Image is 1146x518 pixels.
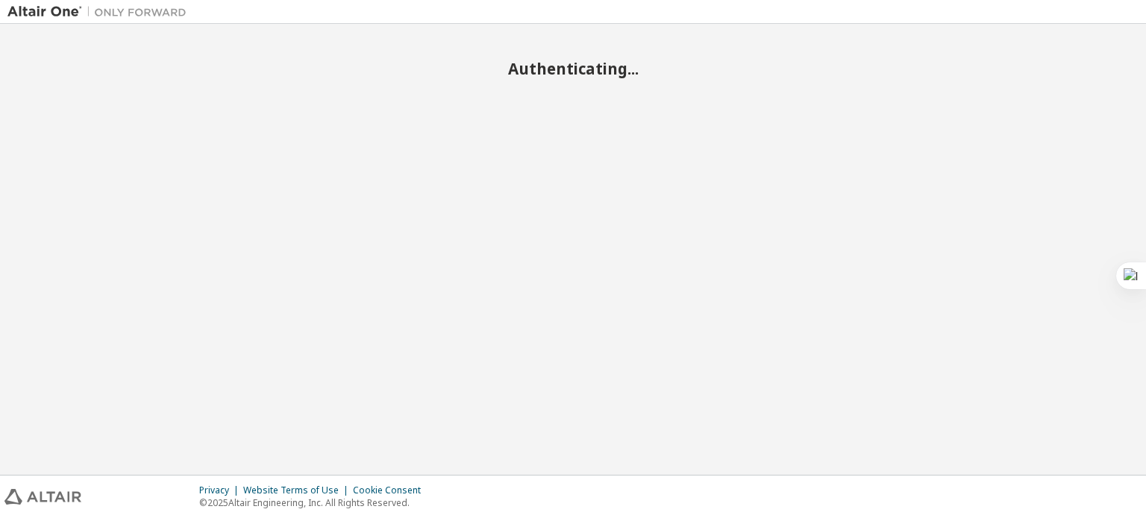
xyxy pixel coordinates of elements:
h2: Authenticating... [7,59,1139,78]
img: altair_logo.svg [4,489,81,505]
p: © 2025 Altair Engineering, Inc. All Rights Reserved. [199,496,430,509]
img: Altair One [7,4,194,19]
div: Cookie Consent [353,484,430,496]
div: Privacy [199,484,243,496]
div: Website Terms of Use [243,484,353,496]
